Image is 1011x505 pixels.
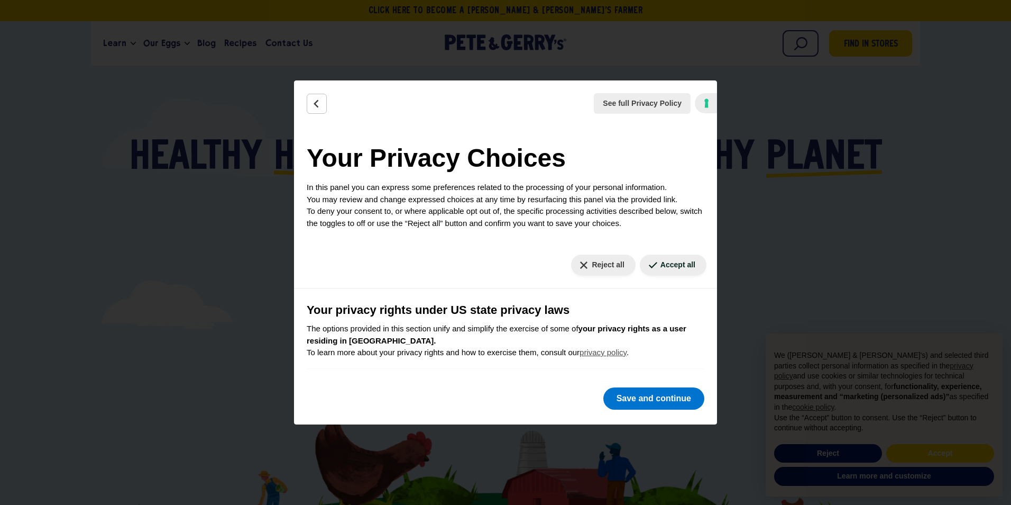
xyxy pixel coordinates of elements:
[580,348,627,357] a: privacy policy
[307,324,686,345] b: your privacy rights as a user residing in [GEOGRAPHIC_DATA].
[307,94,327,114] button: Back
[307,182,704,229] p: In this panel you can express some preferences related to the processing of your personal informa...
[603,387,704,410] button: Save and continue
[603,98,682,109] span: See full Privacy Policy
[695,93,717,113] a: iubenda - Cookie Policy and Cookie Compliance Management
[640,255,706,275] button: Accept all
[571,255,635,275] button: Reject all
[307,139,704,177] h2: Your Privacy Choices
[307,301,704,319] h3: Your privacy rights under US state privacy laws
[307,323,704,359] p: The options provided in this section unify and simplify the exercise of some of To learn more abo...
[594,93,691,114] button: See full Privacy Policy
